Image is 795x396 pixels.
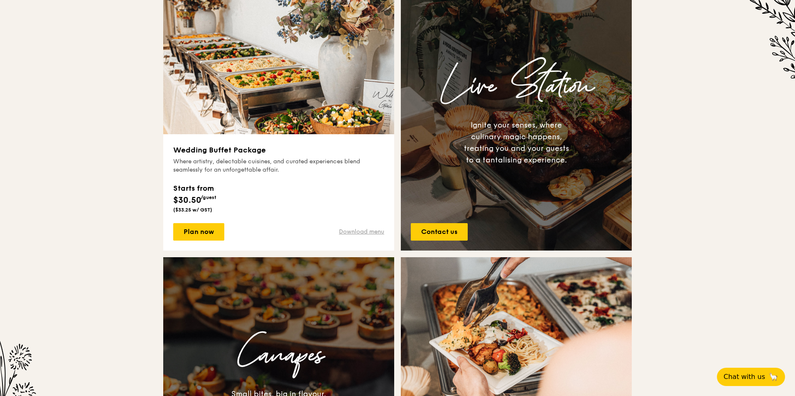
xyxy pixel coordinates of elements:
span: 🦙 [768,372,778,382]
span: Chat with us [724,372,765,382]
div: $30.50 [173,182,216,207]
button: Chat with us🦙 [717,368,785,386]
h3: Live Station [407,60,625,113]
div: ($33.25 w/ GST) [173,207,216,213]
h3: Canapes [170,329,388,381]
h3: Wedding Buffet Package [173,144,384,156]
a: Download menu [339,228,384,236]
span: /guest [201,194,216,200]
div: Ignite your senses, where culinary magic happens, treating you and your guests to a tantalising e... [461,119,572,166]
div: Starts from [173,182,216,194]
a: Plan now [173,223,224,241]
div: Where artistry, delectable cuisines, and curated experiences blend seamlessly for an unforgettabl... [173,157,384,174]
a: Contact us [411,223,468,241]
